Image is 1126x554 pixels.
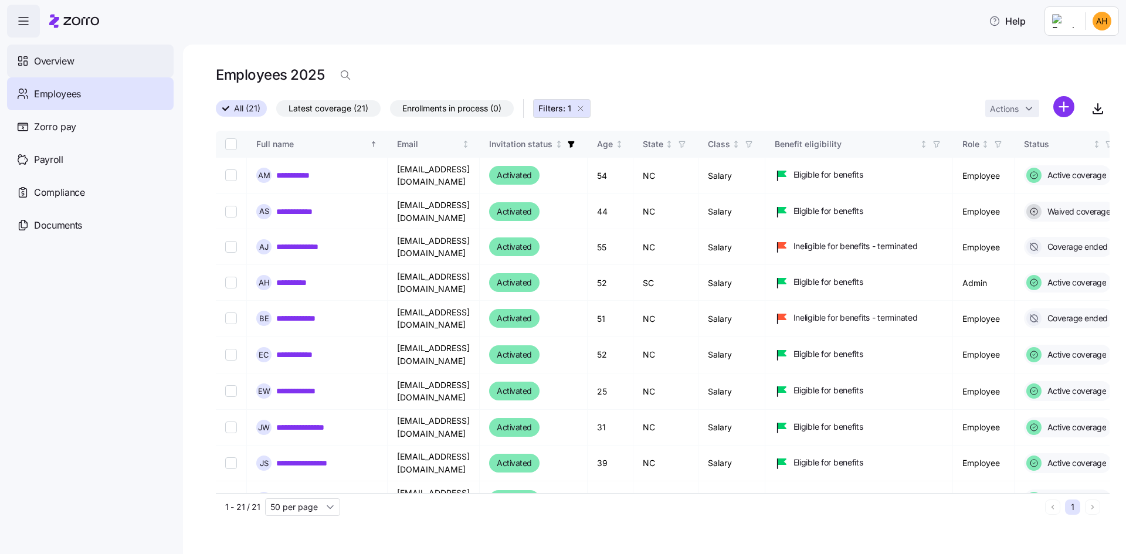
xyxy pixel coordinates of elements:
span: Coverage ended [1044,241,1108,253]
div: Status [1024,138,1091,151]
td: Employee [953,229,1015,265]
td: 55 [588,229,633,265]
td: 52 [588,265,633,301]
td: Salary [698,229,765,265]
td: 51 [588,301,633,337]
svg: add icon [1053,96,1074,117]
span: Eligible for benefits [793,493,863,505]
img: f394098dfb052a6e56ae0f708cf35102 [1093,12,1111,30]
span: Ineligible for benefits - terminated [793,312,918,324]
span: J W [258,424,270,431]
div: Email [397,138,460,151]
span: Activated [497,348,532,362]
th: ClassNot sorted [698,131,765,158]
span: Eligible for benefits [793,385,863,396]
th: RoleNot sorted [953,131,1015,158]
span: Coverage ended [1044,312,1108,324]
td: Employee [953,410,1015,446]
td: Employee [953,481,1015,518]
span: Active coverage [1044,277,1107,288]
span: Filters: 1 [538,103,571,114]
td: [EMAIL_ADDRESS][DOMAIN_NAME] [388,446,480,481]
input: Select record 5 [225,312,237,324]
span: A H [259,279,270,287]
span: B E [259,315,269,322]
a: Zorro pay [7,110,174,143]
span: E W [258,388,270,395]
input: Select record 7 [225,385,237,397]
td: 41 [588,481,633,518]
td: [EMAIL_ADDRESS][DOMAIN_NAME] [388,481,480,518]
td: NC [633,410,698,446]
input: Select record 1 [225,169,237,181]
span: Eligible for benefits [793,457,863,468]
td: NC [633,158,698,194]
td: Employee [953,158,1015,194]
td: Employee [953,373,1015,410]
span: Help [989,14,1026,28]
span: Employees [34,87,81,101]
input: Select record 8 [225,422,237,433]
th: StateNot sorted [633,131,698,158]
span: Documents [34,218,82,233]
td: Salary [698,373,765,410]
h1: Employees 2025 [216,66,324,84]
img: Employer logo [1052,14,1076,28]
span: Ineligible for benefits - terminated [793,240,918,252]
div: Not sorted [1093,140,1101,148]
button: 1 [1065,499,1080,515]
span: J S [260,460,269,467]
a: Overview [7,45,174,77]
input: Select all records [225,138,237,150]
span: A J [259,243,269,251]
span: Active coverage [1044,457,1107,469]
td: Salary [698,481,765,518]
td: NC [633,194,698,229]
input: Select record 9 [225,457,237,469]
td: [EMAIL_ADDRESS][DOMAIN_NAME] [388,158,480,194]
td: NC [633,373,698,410]
td: Salary [698,337,765,373]
td: Admin [953,265,1015,301]
td: Salary [698,194,765,229]
td: [EMAIL_ADDRESS][DOMAIN_NAME] [388,301,480,337]
td: [EMAIL_ADDRESS][DOMAIN_NAME] [388,265,480,301]
td: 39 [588,446,633,481]
span: Compliance [34,185,85,200]
input: Select record 4 [225,277,237,288]
button: Help [979,9,1035,33]
td: NC [633,481,698,518]
th: EmailNot sorted [388,131,480,158]
span: Active coverage [1044,422,1107,433]
th: Benefit eligibilityNot sorted [765,131,953,158]
td: NC [633,301,698,337]
td: [EMAIL_ADDRESS][DOMAIN_NAME] [388,194,480,229]
td: [EMAIL_ADDRESS][DOMAIN_NAME] [388,337,480,373]
div: Not sorted [981,140,989,148]
span: A S [259,208,269,215]
span: Waived coverage [1044,206,1111,217]
span: Activated [497,456,532,470]
td: Salary [698,446,765,481]
span: Eligible for benefits [793,348,863,360]
td: 25 [588,373,633,410]
a: Compliance [7,176,174,209]
td: Salary [698,158,765,194]
span: Eligible for benefits [793,205,863,217]
div: Sorted ascending [369,140,378,148]
span: Latest coverage (21) [289,101,368,116]
div: Not sorted [732,140,740,148]
td: SC [633,265,698,301]
div: Not sorted [920,140,928,148]
td: Employee [953,301,1015,337]
a: Documents [7,209,174,242]
span: Activated [497,311,532,325]
span: Actions [990,105,1019,113]
td: 52 [588,337,633,373]
div: State [643,138,663,151]
input: Select record 3 [225,241,237,253]
td: [EMAIL_ADDRESS][DOMAIN_NAME] [388,229,480,265]
span: Activated [497,168,532,182]
span: Active coverage [1044,349,1107,361]
span: All (21) [234,101,260,116]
